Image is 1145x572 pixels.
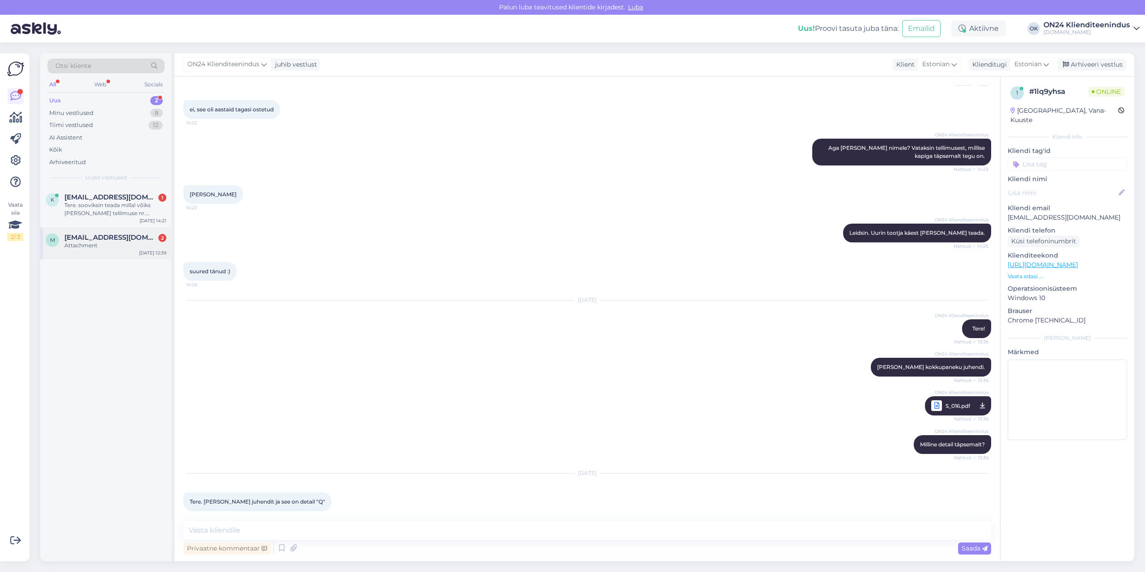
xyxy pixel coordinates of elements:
[902,20,941,37] button: Emailid
[1088,87,1124,97] span: Online
[49,96,61,105] div: Uus
[1043,21,1140,36] a: ON24 Klienditeenindus[DOMAIN_NAME]
[49,121,93,130] div: Tiimi vestlused
[1008,306,1127,316] p: Brauser
[49,133,82,142] div: AI Assistent
[47,79,58,90] div: All
[1043,21,1130,29] div: ON24 Klienditeenindus
[1008,261,1078,269] a: [URL][DOMAIN_NAME]
[1043,29,1130,36] div: [DOMAIN_NAME]
[1008,284,1127,293] p: Operatsioonisüsteem
[50,237,55,243] span: m
[946,400,970,411] span: S_016.pdf
[935,312,988,319] span: ON24 Klienditeenindus
[1008,272,1127,280] p: Vaata edasi ...
[1008,316,1127,325] p: Chrome [TECHNICAL_ID]
[935,131,988,138] span: ON24 Klienditeenindus
[150,96,163,105] div: 2
[1008,251,1127,260] p: Klienditeekond
[1029,86,1088,97] div: # 1lq9yhsa
[190,191,237,198] span: [PERSON_NAME]
[920,441,985,448] span: Milline detail täpsemalt?
[954,377,988,384] span: Nähtud ✓ 13:36
[1008,226,1127,235] p: Kliendi telefon
[1008,293,1127,303] p: Windows 10
[49,109,93,118] div: Minu vestlused
[1008,347,1127,357] p: Märkmed
[1016,89,1018,96] span: 1
[49,158,86,167] div: Arhiveeritud
[51,196,55,203] span: k
[798,24,815,33] b: Uus!
[85,174,127,182] span: Uued vestlused
[186,281,220,288] span: 14:26
[183,542,271,555] div: Privaatne kommentaar
[954,339,988,345] span: Nähtud ✓ 13:36
[186,512,220,518] span: 10:54
[828,144,986,159] span: Aga [PERSON_NAME] nimele? Vataksin tellimusest, millise kapiga täpsemalt tegu on.
[64,242,166,250] div: Attachment
[849,229,985,236] span: Leidsin. Uurin tootja käest [PERSON_NAME] teada.
[190,106,274,113] span: ei, see oli aastaid tagasi ostetud
[1008,213,1127,222] p: [EMAIL_ADDRESS][DOMAIN_NAME]
[186,204,220,211] span: 14:23
[7,201,23,241] div: Vaata siia
[183,469,991,477] div: [DATE]
[140,217,166,224] div: [DATE] 14:21
[935,351,988,357] span: ON24 Klienditeenindus
[954,243,988,250] span: Nähtud ✓ 14:25
[158,194,166,202] div: 1
[1008,334,1127,342] div: [PERSON_NAME]
[7,60,24,77] img: Askly Logo
[1057,59,1126,71] div: Arhiveeri vestlus
[972,325,985,332] span: Tere!
[935,216,988,223] span: ON24 Klienditeenindus
[7,233,23,241] div: 2 / 3
[1008,235,1080,247] div: Küsi telefoninumbrit
[186,119,220,126] span: 14:22
[64,201,166,217] div: Tere. sooviksin teada millal võiks [PERSON_NAME] tellimuse nr. 1214848
[150,109,163,118] div: 8
[1008,174,1127,184] p: Kliendi nimi
[877,364,985,370] span: [PERSON_NAME] kokkupaneku juhendi.
[64,233,157,242] span: mariaborissova2@gmail.com
[143,79,165,90] div: Socials
[1008,157,1127,171] input: Lisa tag
[1008,188,1117,198] input: Lisa nimi
[190,268,230,275] span: suured tänud :)
[158,234,166,242] div: 2
[625,3,646,11] span: Luba
[271,60,317,69] div: juhib vestlust
[139,250,166,256] div: [DATE] 12:39
[1014,59,1042,69] span: Estonian
[93,79,108,90] div: Web
[1008,133,1127,141] div: Kliendi info
[1008,146,1127,156] p: Kliendi tag'id
[951,21,1006,37] div: Aktiivne
[954,166,988,173] span: Nähtud ✓ 14:23
[49,145,62,154] div: Kõik
[935,389,988,396] span: ON24 Klienditeenindus
[922,59,950,69] span: Estonian
[893,60,915,69] div: Klient
[925,396,991,415] a: ON24 KlienditeenindusS_016.pdfNähtud ✓ 13:36
[64,193,157,201] span: kahest22@hotmail.com
[1027,22,1040,35] div: OK
[190,498,325,505] span: Tere. [PERSON_NAME] juhendit ja see on detail "Q"
[935,428,988,435] span: ON24 Klienditeenindus
[148,121,163,130] div: 12
[183,296,991,304] div: [DATE]
[954,413,988,424] span: Nähtud ✓ 13:36
[798,23,899,34] div: Proovi tasuta juba täna:
[969,60,1007,69] div: Klienditugi
[1008,203,1127,213] p: Kliendi email
[962,544,988,552] span: Saada
[1010,106,1118,125] div: [GEOGRAPHIC_DATA], Vana-Kuuste
[187,59,259,69] span: ON24 Klienditeenindus
[55,61,91,71] span: Otsi kliente
[954,454,988,461] span: Nähtud ✓ 13:36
